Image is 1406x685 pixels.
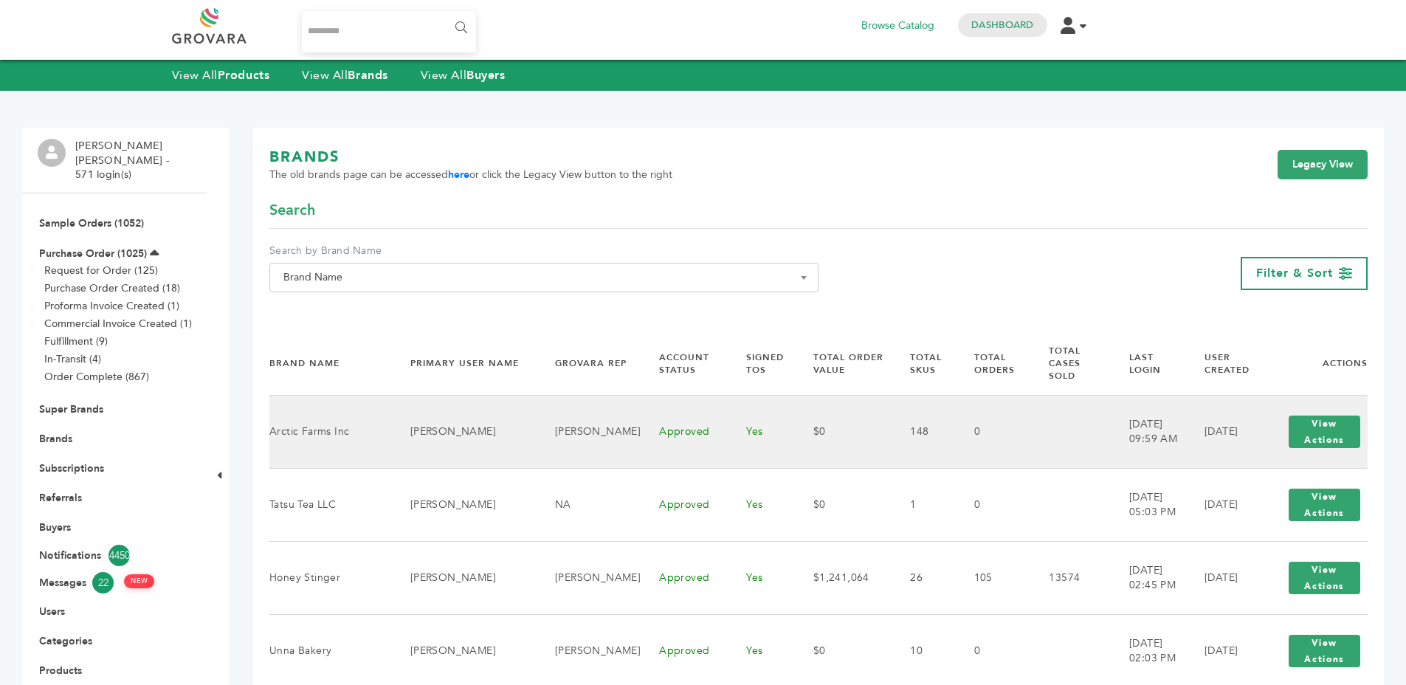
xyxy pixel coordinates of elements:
a: View AllBrands [302,67,388,83]
button: View Actions [1289,562,1360,594]
th: Signed TOS [728,332,795,395]
td: 0 [956,468,1031,541]
a: Subscriptions [39,461,104,475]
td: [DATE] 09:59 AM [1111,395,1186,468]
td: [DATE] [1186,395,1263,468]
td: Approved [641,395,728,468]
label: Search by Brand Name [269,244,819,258]
td: $0 [795,468,892,541]
input: Search... [302,11,477,52]
td: [PERSON_NAME] [392,395,537,468]
a: In-Transit (4) [44,352,101,366]
a: Products [39,664,82,678]
button: View Actions [1289,416,1360,448]
th: Account Status [641,332,728,395]
a: Categories [39,634,92,648]
a: Users [39,605,65,619]
th: Last Login [1111,332,1186,395]
td: [PERSON_NAME] [537,395,641,468]
td: 1 [892,468,955,541]
td: $0 [795,395,892,468]
th: Primary User Name [392,332,537,395]
a: Messages22 NEW [39,572,190,593]
th: Brand Name [269,332,392,395]
td: Approved [641,468,728,541]
td: NA [537,468,641,541]
td: [DATE] [1186,468,1263,541]
td: Arctic Farms Inc [269,395,392,468]
a: Referrals [39,491,82,505]
th: Total Orders [956,332,1031,395]
strong: Brands [348,67,387,83]
a: View AllProducts [172,67,270,83]
td: Honey Stinger [269,541,392,614]
a: Dashboard [971,18,1033,32]
td: [DATE] 05:03 PM [1111,468,1186,541]
a: Buyers [39,520,71,534]
a: Order Complete (867) [44,370,149,384]
a: Request for Order (125) [44,264,158,278]
span: 4450 [108,545,130,566]
span: Filter & Sort [1256,265,1333,281]
td: Approved [641,541,728,614]
a: Legacy View [1278,150,1368,179]
td: Yes [728,395,795,468]
a: Browse Catalog [861,18,934,34]
a: here [448,168,469,182]
td: Yes [728,468,795,541]
button: View Actions [1289,489,1360,521]
th: Actions [1263,332,1368,395]
span: The old brands page can be accessed or click the Legacy View button to the right [269,168,672,182]
td: 105 [956,541,1031,614]
span: Brand Name [278,267,810,288]
a: Commercial Invoice Created (1) [44,317,192,331]
td: [PERSON_NAME] [537,541,641,614]
th: Total Order Value [795,332,892,395]
img: profile.png [38,139,66,167]
a: Super Brands [39,402,103,416]
a: Sample Orders (1052) [39,216,144,230]
span: Brand Name [269,263,819,292]
span: 22 [92,572,114,593]
button: View Actions [1289,635,1360,667]
td: $1,241,064 [795,541,892,614]
td: Tatsu Tea LLC [269,468,392,541]
td: 13574 [1030,541,1111,614]
td: Yes [728,541,795,614]
td: 26 [892,541,955,614]
a: Purchase Order Created (18) [44,281,180,295]
a: Purchase Order (1025) [39,247,147,261]
a: Proforma Invoice Created (1) [44,299,179,313]
h1: BRANDS [269,147,672,168]
th: User Created [1186,332,1263,395]
th: Grovara Rep [537,332,641,395]
td: 148 [892,395,955,468]
span: Search [269,200,315,221]
a: Brands [39,432,72,446]
td: [PERSON_NAME] [392,468,537,541]
th: Total SKUs [892,332,955,395]
a: Notifications4450 [39,545,190,566]
a: Fulfillment (9) [44,334,108,348]
th: Total Cases Sold [1030,332,1111,395]
td: 0 [956,395,1031,468]
td: [DATE] 02:45 PM [1111,541,1186,614]
td: [DATE] [1186,541,1263,614]
td: [PERSON_NAME] [392,541,537,614]
strong: Products [218,67,269,83]
span: NEW [124,574,154,588]
strong: Buyers [466,67,505,83]
a: View AllBuyers [421,67,506,83]
li: [PERSON_NAME] [PERSON_NAME] - 571 login(s) [75,139,203,182]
